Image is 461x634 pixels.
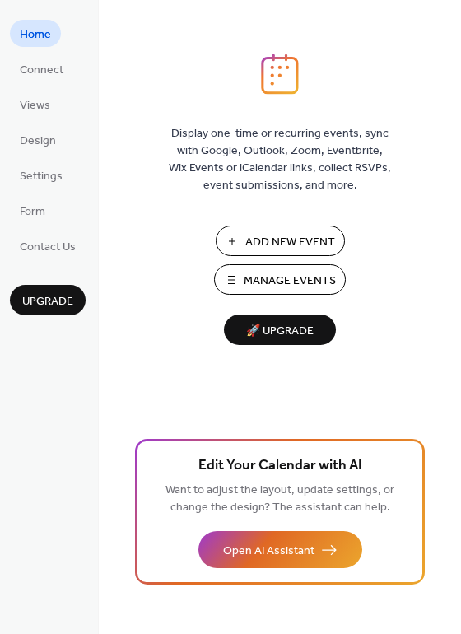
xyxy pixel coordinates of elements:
[20,203,45,221] span: Form
[10,161,72,189] a: Settings
[244,273,336,290] span: Manage Events
[20,133,56,150] span: Design
[224,315,336,345] button: 🚀 Upgrade
[198,455,362,478] span: Edit Your Calendar with AI
[198,531,362,568] button: Open AI Assistant
[20,62,63,79] span: Connect
[234,320,326,343] span: 🚀 Upgrade
[169,125,391,194] span: Display one-time or recurring events, sync with Google, Outlook, Zoom, Eventbrite, Wix Events or ...
[22,293,73,310] span: Upgrade
[245,234,335,251] span: Add New Event
[20,239,76,256] span: Contact Us
[20,97,50,114] span: Views
[20,168,63,185] span: Settings
[214,264,346,295] button: Manage Events
[10,197,55,224] a: Form
[261,54,299,95] img: logo_icon.svg
[10,126,66,153] a: Design
[10,55,73,82] a: Connect
[216,226,345,256] button: Add New Event
[20,26,51,44] span: Home
[10,232,86,259] a: Contact Us
[10,285,86,315] button: Upgrade
[165,479,394,519] span: Want to adjust the layout, update settings, or change the design? The assistant can help.
[10,20,61,47] a: Home
[10,91,60,118] a: Views
[223,543,314,560] span: Open AI Assistant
